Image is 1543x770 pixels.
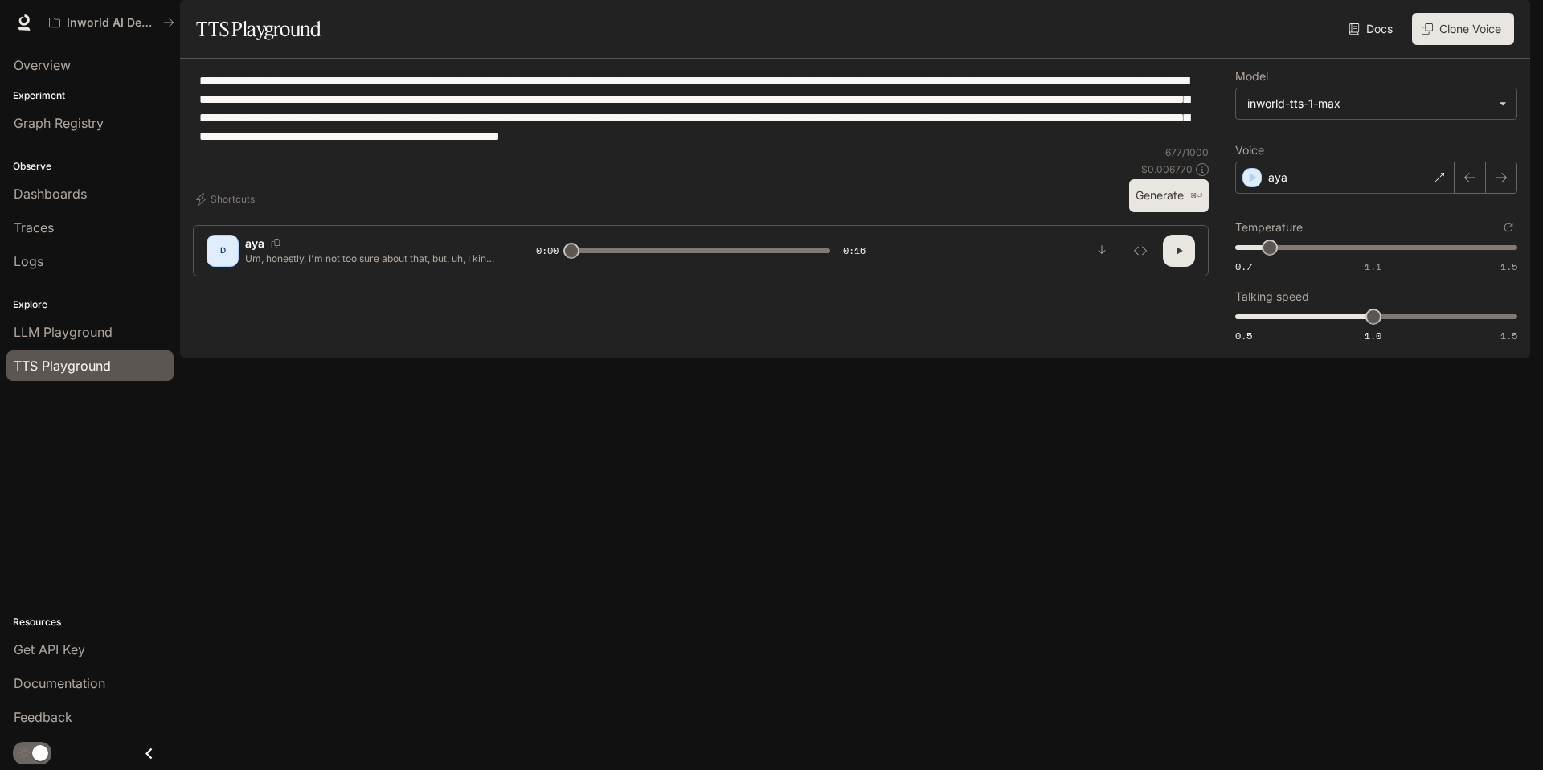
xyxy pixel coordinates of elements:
div: D [210,238,235,264]
p: aya [1268,170,1287,186]
button: Generate⌘⏎ [1129,179,1209,212]
h1: TTS Playground [196,13,321,45]
a: Docs [1345,13,1399,45]
p: Inworld AI Demos [67,16,157,30]
span: 0:00 [536,243,559,259]
button: Clone Voice [1412,13,1514,45]
span: 0.7 [1235,260,1252,273]
p: Voice [1235,145,1264,156]
button: Reset to default [1500,219,1517,236]
p: Talking speed [1235,291,1309,302]
p: Um, honestly, I'm not too sure about that, but, uh, I kinda remember hearing something about it o... [245,252,497,265]
p: aya [245,236,264,252]
button: Inspect [1124,235,1156,267]
span: 1.5 [1500,329,1517,342]
span: 1.1 [1365,260,1381,273]
span: 0:16 [843,243,866,259]
p: $ 0.006770 [1141,162,1193,176]
button: Shortcuts [193,186,261,212]
button: Download audio [1086,235,1118,267]
p: ⌘⏎ [1190,191,1202,201]
button: Copy Voice ID [264,239,287,248]
p: Temperature [1235,222,1303,233]
p: 677 / 1000 [1165,145,1209,159]
div: inworld-tts-1-max [1247,96,1491,112]
span: 1.5 [1500,260,1517,273]
button: All workspaces [42,6,182,39]
span: 1.0 [1365,329,1381,342]
span: 0.5 [1235,329,1252,342]
p: Model [1235,71,1268,82]
div: inworld-tts-1-max [1236,88,1516,119]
